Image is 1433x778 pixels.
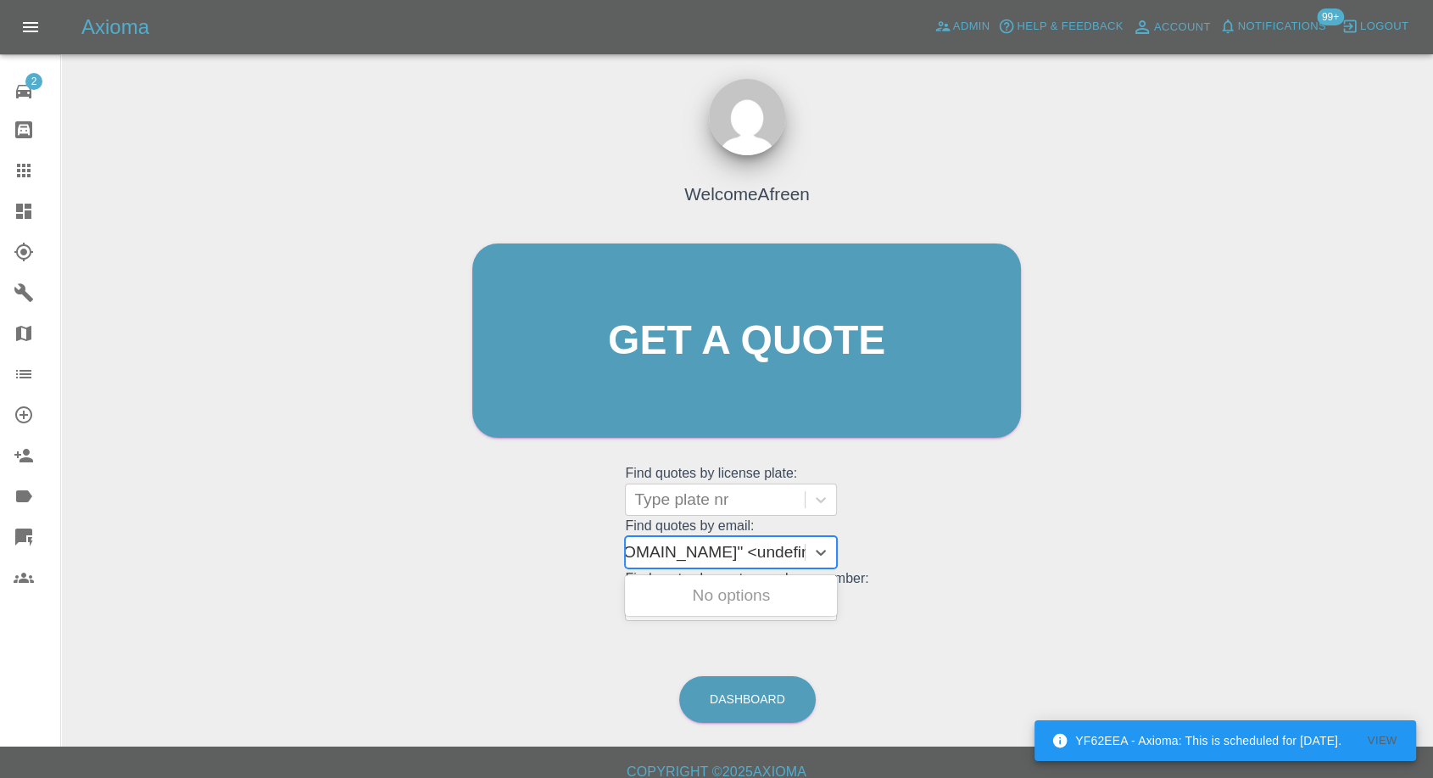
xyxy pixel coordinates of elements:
a: Dashboard [679,676,816,723]
grid: Find quotes by email: [625,518,868,568]
div: No options [625,579,837,613]
button: Logout [1337,14,1413,40]
grid: Find quotes by customer phone number: [625,571,868,621]
h5: Axioma [81,14,149,41]
grid: Find quotes by license plate: [625,466,868,516]
span: 2 [25,73,42,90]
div: YF62EEA - Axioma: This is scheduled for [DATE]. [1051,725,1341,756]
span: Logout [1360,17,1408,36]
button: Open drawer [10,7,51,48]
span: Admin [953,17,990,36]
span: 99+ [1317,8,1344,25]
button: Notifications [1215,14,1330,40]
a: Get a quote [472,243,1021,438]
button: View [1355,728,1409,754]
a: Admin [930,14,995,40]
img: ... [709,79,785,155]
a: Account [1128,14,1215,41]
span: Help & Feedback [1017,17,1123,36]
span: Account [1154,18,1211,37]
span: Notifications [1238,17,1326,36]
h4: Welcome Afreen [684,181,810,207]
button: Help & Feedback [994,14,1127,40]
